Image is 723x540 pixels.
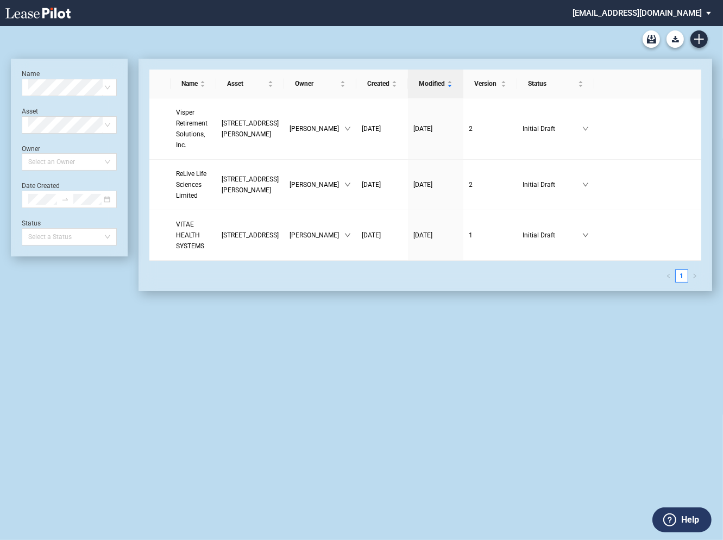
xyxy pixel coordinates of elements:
a: [DATE] [362,123,403,134]
span: right [692,273,697,279]
span: [DATE] [362,231,381,239]
span: Name [181,78,198,89]
span: [DATE] [362,181,381,189]
label: Asset [22,108,38,115]
span: Asset [227,78,266,89]
a: [DATE] [362,230,403,241]
span: down [582,125,589,132]
a: [DATE] [413,230,458,241]
span: Initial Draft [523,179,582,190]
span: Version [474,78,499,89]
span: down [582,232,589,238]
span: down [344,181,351,188]
a: 1 [469,230,512,241]
th: Version [463,70,517,98]
li: Next Page [688,269,701,282]
span: Owner [295,78,338,89]
span: VITAE HEALTH SYSTEMS [176,221,204,250]
a: [STREET_ADDRESS] [222,230,279,241]
a: 1 [676,270,688,282]
a: [STREET_ADDRESS][PERSON_NAME] [222,118,279,140]
span: [DATE] [413,231,432,239]
label: Date Created [22,182,60,190]
th: Status [517,70,594,98]
th: Owner [284,70,356,98]
a: Create new document [690,30,708,48]
li: 1 [675,269,688,282]
span: 1 [469,231,473,239]
span: 303 Wyman Street [222,175,279,194]
span: Initial Draft [523,230,582,241]
a: 2 [469,123,512,134]
span: Initial Draft [523,123,582,134]
a: ReLive Life Sciences Limited [176,168,211,201]
button: left [662,269,675,282]
span: down [344,232,351,238]
a: 2 [469,179,512,190]
a: VITAE HEALTH SYSTEMS [176,219,211,252]
span: [PERSON_NAME] [290,230,344,241]
label: Status [22,219,41,227]
label: Help [681,513,699,527]
span: 350 South Northwest Highway [222,231,279,239]
span: left [666,273,671,279]
a: [STREET_ADDRESS][PERSON_NAME] [222,174,279,196]
span: [PERSON_NAME] [290,179,344,190]
button: right [688,269,701,282]
button: Help [652,507,712,532]
th: Name [171,70,216,98]
span: 2 [469,181,473,189]
span: [DATE] [413,125,432,133]
span: [DATE] [362,125,381,133]
span: Status [528,78,576,89]
a: Download Blank Form [667,30,684,48]
a: [DATE] [413,179,458,190]
span: Created [367,78,389,89]
span: swap-right [61,196,69,203]
span: 2 [469,125,473,133]
span: to [61,196,69,203]
span: down [344,125,351,132]
span: Visper Retirement Solutions, Inc. [176,109,208,149]
a: [DATE] [362,179,403,190]
span: ReLive Life Sciences Limited [176,170,206,199]
a: Visper Retirement Solutions, Inc. [176,107,211,150]
th: Asset [216,70,284,98]
span: [PERSON_NAME] [290,123,344,134]
span: Modified [419,78,445,89]
th: Modified [408,70,463,98]
a: [DATE] [413,123,458,134]
span: [DATE] [413,181,432,189]
li: Previous Page [662,269,675,282]
span: 303 Wyman Street [222,120,279,138]
label: Owner [22,145,40,153]
label: Name [22,70,40,78]
th: Created [356,70,408,98]
span: down [582,181,589,188]
a: Archive [643,30,660,48]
